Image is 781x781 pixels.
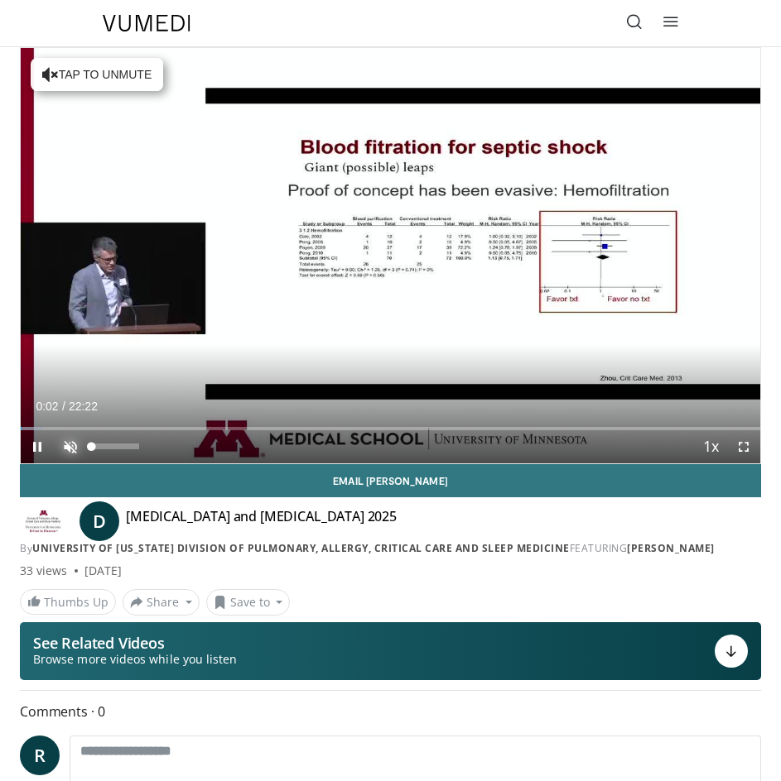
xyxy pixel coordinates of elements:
[80,501,119,541] a: D
[20,541,761,556] div: By FEATURING
[31,58,163,91] button: Tap to unmute
[126,508,397,534] h4: [MEDICAL_DATA] and [MEDICAL_DATA] 2025
[20,508,66,534] img: University of Minnesota Division of Pulmonary, Allergy, Critical Care and Sleep Medicine
[20,589,116,615] a: Thumbs Up
[21,48,760,463] video-js: Video Player
[69,400,98,413] span: 22:22
[62,400,65,413] span: /
[54,430,87,463] button: Unmute
[84,563,122,579] div: [DATE]
[20,701,761,722] span: Comments 0
[206,589,291,616] button: Save to
[627,541,715,555] a: [PERSON_NAME]
[20,464,761,497] a: Email [PERSON_NAME]
[21,430,54,463] button: Pause
[21,427,760,430] div: Progress Bar
[123,589,200,616] button: Share
[36,400,58,413] span: 0:02
[32,541,570,555] a: University of [US_STATE] Division of Pulmonary, Allergy, Critical Care and Sleep Medicine
[20,735,60,775] a: R
[33,635,237,651] p: See Related Videos
[103,15,190,31] img: VuMedi Logo
[20,622,761,680] button: See Related Videos Browse more videos while you listen
[727,430,760,463] button: Fullscreen
[694,430,727,463] button: Playback Rate
[91,443,138,449] div: Volume Level
[33,651,237,668] span: Browse more videos while you listen
[20,563,68,579] span: 33 views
